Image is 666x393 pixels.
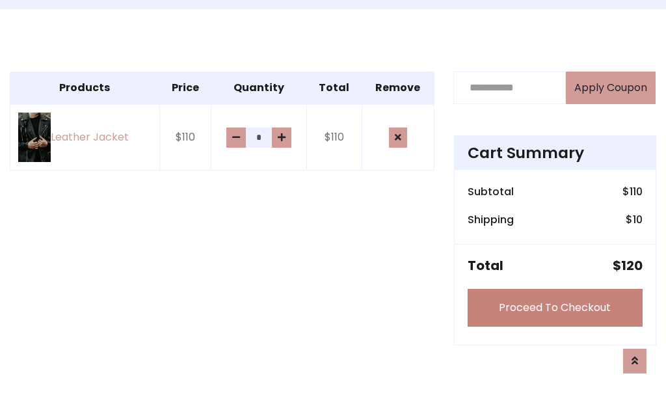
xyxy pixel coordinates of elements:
[630,184,643,199] span: 110
[622,185,643,198] h6: $
[468,258,503,273] h5: Total
[468,144,643,162] h4: Cart Summary
[468,289,643,327] a: Proceed To Checkout
[307,72,362,104] th: Total
[159,72,211,104] th: Price
[613,258,643,273] h5: $
[626,213,643,226] h6: $
[159,104,211,170] td: $110
[362,72,434,104] th: Remove
[621,256,643,275] span: 120
[468,213,514,226] h6: Shipping
[566,72,656,104] button: Apply Coupon
[307,104,362,170] td: $110
[633,212,643,227] span: 10
[18,113,152,162] a: Leather Jacket
[10,72,160,104] th: Products
[211,72,306,104] th: Quantity
[468,185,514,198] h6: Subtotal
